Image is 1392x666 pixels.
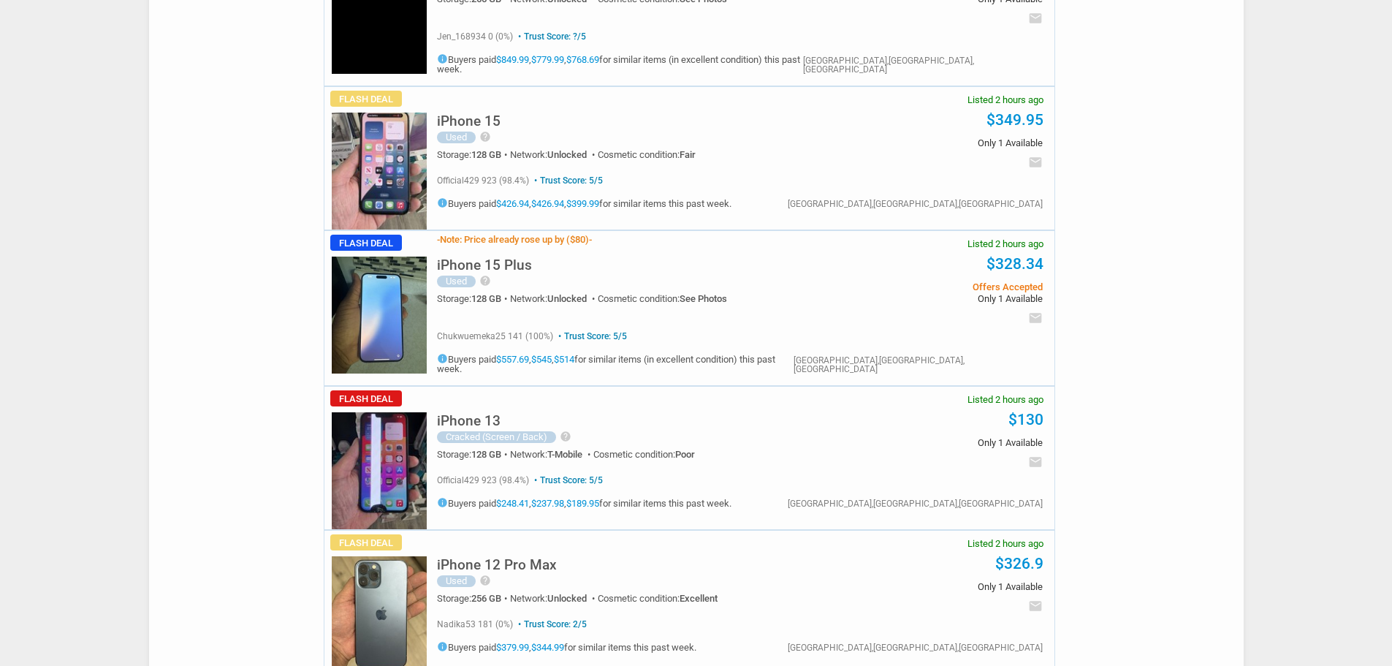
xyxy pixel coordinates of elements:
[332,412,427,529] img: s-l225.jpg
[547,293,587,304] span: Unlocked
[566,198,599,209] a: $399.99
[437,353,448,364] i: info
[822,582,1042,591] span: Only 1 Available
[554,354,574,365] a: $514
[437,150,510,159] div: Storage:
[496,198,529,209] a: $426.94
[531,198,564,209] a: $426.94
[510,294,598,303] div: Network:
[437,31,513,42] span: jen_168934 0 (0%)
[803,56,1043,74] div: [GEOGRAPHIC_DATA],[GEOGRAPHIC_DATA],[GEOGRAPHIC_DATA]
[479,575,491,586] i: help
[593,450,695,459] div: Cosmetic condition:
[437,331,553,341] span: chukwuemeka25 141 (100%)
[330,534,402,550] span: Flash Deal
[471,593,501,604] span: 256 GB
[330,390,402,406] span: Flash Deal
[437,594,510,603] div: Storage:
[437,53,448,64] i: info
[437,497,731,508] h5: Buyers paid , , for similar items this past week.
[531,54,564,65] a: $779.99
[967,395,1043,404] span: Listed 2 hours ago
[437,497,448,508] i: info
[822,282,1042,292] span: Offers Accepted
[515,31,586,42] span: Trust Score: ?/5
[822,438,1042,447] span: Only 1 Available
[1028,455,1043,469] i: email
[566,498,599,509] a: $189.95
[437,558,557,572] h5: iPhone 12 Pro Max
[515,619,587,629] span: Trust Score: 2/5
[986,255,1043,273] a: $328.34
[788,200,1043,208] div: [GEOGRAPHIC_DATA],[GEOGRAPHIC_DATA],[GEOGRAPHIC_DATA]
[471,149,501,160] span: 128 GB
[437,475,529,485] span: official429 923 (98.4%)
[437,431,556,443] div: Cracked (Screen / Back)
[1028,599,1043,613] i: email
[598,150,696,159] div: Cosmetic condition:
[598,294,727,303] div: Cosmetic condition:
[332,113,427,230] img: s-l225.jpg
[531,498,564,509] a: $237.98
[680,149,696,160] span: Fair
[496,54,529,65] a: $849.99
[437,197,731,208] h5: Buyers paid , , for similar items this past week.
[471,449,501,460] span: 128 GB
[437,353,794,374] h5: Buyers paid , , for similar items (in excellent condition) this past week.
[437,258,532,272] h5: iPhone 15 Plus
[531,354,552,365] a: $545
[496,498,529,509] a: $248.41
[675,449,695,460] span: Poor
[566,54,599,65] a: $768.69
[332,257,427,374] img: s-l225.jpg
[437,114,501,128] h5: iPhone 15
[330,235,402,251] span: Flash Deal
[479,275,491,287] i: help
[547,449,582,460] span: T-Mobile
[788,499,1043,508] div: [GEOGRAPHIC_DATA],[GEOGRAPHIC_DATA],[GEOGRAPHIC_DATA]
[437,276,476,287] div: Used
[437,234,440,245] span: -
[437,575,476,587] div: Used
[510,594,598,603] div: Network:
[510,450,593,459] div: Network:
[496,354,529,365] a: $557.69
[555,331,627,341] span: Trust Score: 5/5
[437,561,557,572] a: iPhone 12 Pro Max
[471,293,501,304] span: 128 GB
[531,475,603,485] span: Trust Score: 5/5
[437,450,510,459] div: Storage:
[967,539,1043,548] span: Listed 2 hours ago
[995,555,1043,572] a: $326.9
[794,356,1043,374] div: [GEOGRAPHIC_DATA],[GEOGRAPHIC_DATA],[GEOGRAPHIC_DATA]
[547,149,587,160] span: Unlocked
[479,131,491,143] i: help
[437,197,448,208] i: info
[437,53,803,74] h5: Buyers paid , , for similar items (in excellent condition) this past week.
[531,175,603,186] span: Trust Score: 5/5
[437,235,592,244] h3: Note: Price already rose up by ($80)
[1028,155,1043,170] i: email
[531,642,564,653] a: $344.99
[437,175,529,186] span: official429 923 (98.4%)
[437,641,696,652] h5: Buyers paid , for similar items this past week.
[437,414,501,428] h5: iPhone 13
[437,417,501,428] a: iPhone 13
[598,594,718,603] div: Cosmetic condition:
[589,234,592,245] span: -
[967,239,1043,249] span: Listed 2 hours ago
[967,95,1043,105] span: Listed 2 hours ago
[437,261,532,272] a: iPhone 15 Plus
[547,593,587,604] span: Unlocked
[788,643,1043,652] div: [GEOGRAPHIC_DATA],[GEOGRAPHIC_DATA],[GEOGRAPHIC_DATA]
[437,619,513,629] span: nadika53 181 (0%)
[437,132,476,143] div: Used
[1028,11,1043,26] i: email
[986,111,1043,129] a: $349.95
[437,117,501,128] a: iPhone 15
[1008,411,1043,428] a: $130
[680,293,727,304] span: See Photos
[560,431,571,442] i: help
[1028,311,1043,325] i: email
[822,138,1042,148] span: Only 1 Available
